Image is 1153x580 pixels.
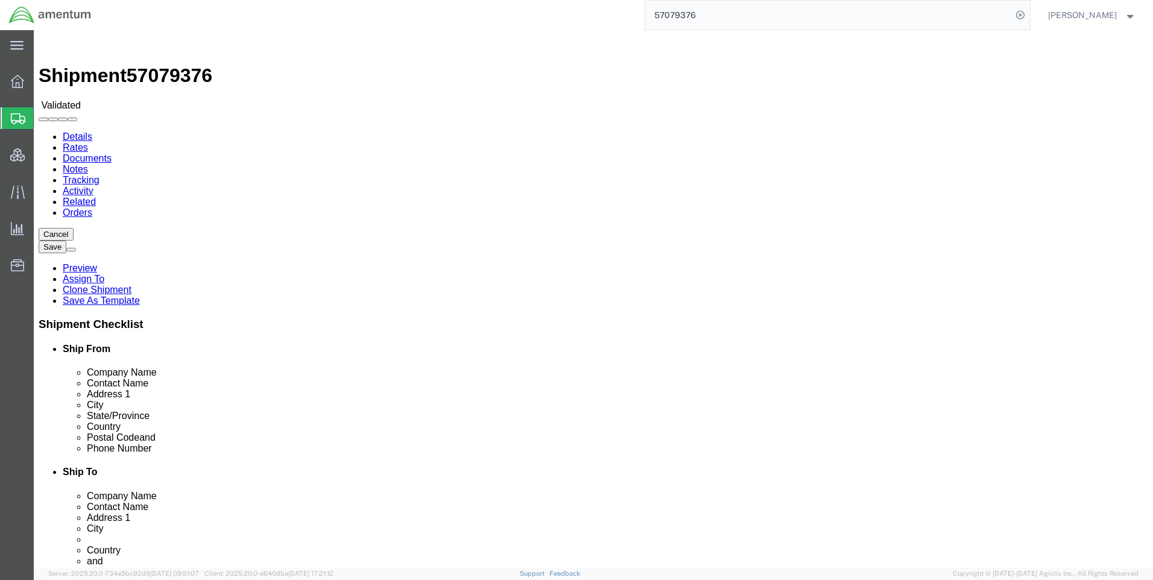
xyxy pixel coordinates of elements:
[953,569,1139,579] span: Copyright © [DATE]-[DATE] Agistix Inc., All Rights Reserved
[288,570,333,577] span: [DATE] 17:21:12
[1048,8,1117,22] span: Ray Cheatteam
[549,570,580,577] a: Feedback
[8,6,92,24] img: logo
[520,570,550,577] a: Support
[1047,8,1137,22] button: [PERSON_NAME]
[150,570,199,577] span: [DATE] 09:51:07
[645,1,1012,30] input: Search for shipment number, reference number
[48,570,199,577] span: Server: 2025.20.0-734e5bc92d9
[204,570,333,577] span: Client: 2025.20.0-e640dba
[34,30,1153,567] iframe: FS Legacy Container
